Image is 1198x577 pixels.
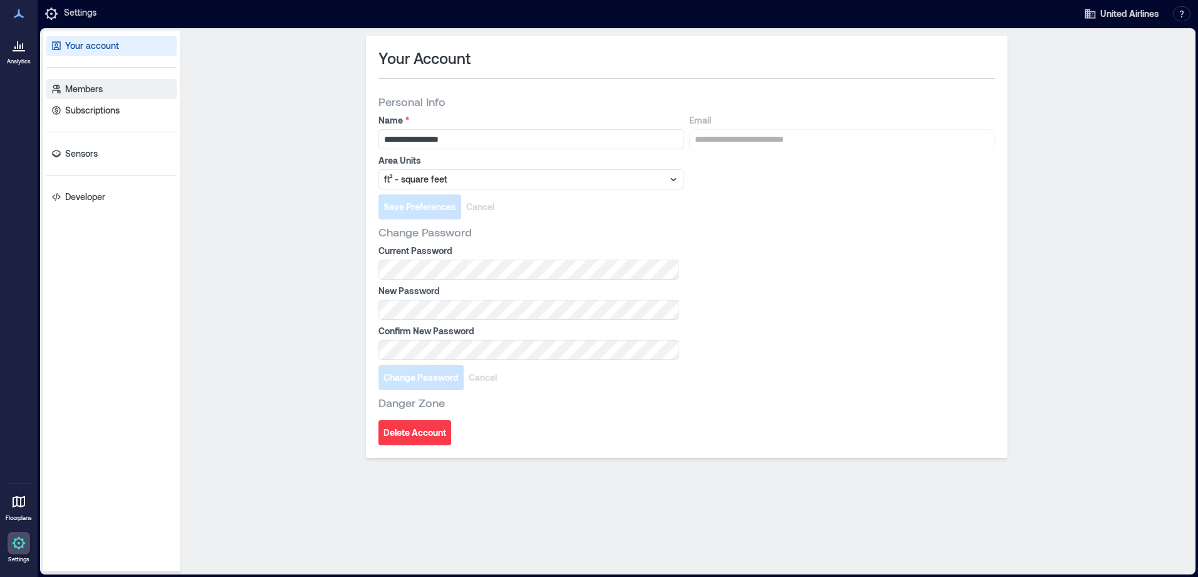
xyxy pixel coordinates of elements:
[378,194,461,220] button: Save Preferences
[378,154,682,167] label: Area Units
[65,40,119,52] p: Your account
[378,325,677,337] label: Confirm New Password
[46,100,177,120] a: Subscriptions
[46,36,177,56] a: Your account
[1080,4,1163,24] button: United Airlines
[469,371,497,384] span: Cancel
[65,147,98,160] p: Sensors
[378,225,472,240] span: Change Password
[7,58,31,65] p: Analytics
[378,245,677,257] label: Current Password
[6,514,32,522] p: Floorplans
[378,114,682,127] label: Name
[378,285,677,297] label: New Password
[378,48,471,68] span: Your Account
[8,556,29,563] p: Settings
[464,365,502,390] button: Cancel
[65,83,103,95] p: Members
[378,420,451,445] button: Delete Account
[2,487,36,526] a: Floorplans
[383,426,446,439] span: Delete Account
[383,371,459,384] span: Change Password
[65,191,105,203] p: Developer
[4,528,34,567] a: Settings
[46,144,177,164] a: Sensors
[46,187,177,207] a: Developer
[689,114,992,127] label: Email
[65,104,120,117] p: Subscriptions
[383,201,456,213] span: Save Preferences
[378,94,445,109] span: Personal Info
[1100,8,1159,20] span: United Airlines
[46,79,177,99] a: Members
[378,365,464,390] button: Change Password
[3,30,34,69] a: Analytics
[466,201,494,213] span: Cancel
[461,194,499,220] button: Cancel
[378,395,445,410] span: Danger Zone
[64,6,96,21] p: Settings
